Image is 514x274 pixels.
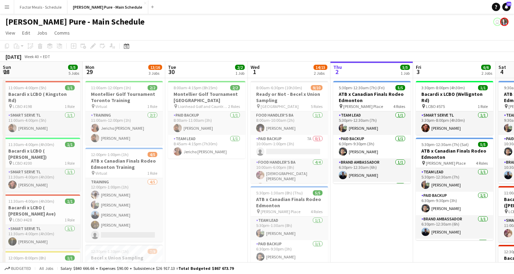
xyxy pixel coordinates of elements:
[498,64,506,70] span: Sat
[95,104,107,109] span: Virtual
[393,104,405,109] span: 4 Roles
[261,209,300,214] span: [PERSON_NAME] Place
[333,64,342,70] span: Thu
[147,104,157,109] span: 1 Role
[6,53,21,60] div: [DATE]
[13,104,32,109] span: LCBO #198
[65,255,75,261] span: 1/1
[251,240,328,264] app-card-role: Paid Backup1/16:30pm-9:30pm (3h)[PERSON_NAME]
[235,71,244,76] div: 1 Job
[8,199,54,204] span: 11:30am-4:00pm (4h30m)
[22,30,30,36] span: Edit
[91,85,131,90] span: 11:00am-12:00pm (1h)
[426,161,466,166] span: [PERSON_NAME] Place
[3,194,80,248] div: 11:30am-4:00pm (4h30m)1/1Bacardi x LCBO ( [PERSON_NAME] Ave) LCBO #4281 RoleSmart Serve TL1/111:3...
[416,215,493,239] app-card-role: Brand Ambassador1/16:30pm-12:30am (6h)[PERSON_NAME]
[3,64,11,70] span: Sun
[167,68,176,76] span: 30
[230,85,240,90] span: 2/2
[251,81,328,183] app-job-card: 8:00am-6:30pm (10h30m)9/10Ready or Not - Becel x Union Sampling [GEOGRAPHIC_DATA]5 RolesFood Hand...
[416,148,493,160] h3: ATB x Canadian Finals Rodeo Edmonton
[228,104,240,109] span: 2 Roles
[333,158,411,182] app-card-role: Brand Ambassador1/16:30pm-12:30am (6h)[PERSON_NAME]
[13,217,32,222] span: LCBO #428
[251,217,328,240] app-card-role: Team Lead1/15:30pm-1:30am (8h)[PERSON_NAME]
[11,266,31,271] span: Budgeted
[3,28,18,37] a: View
[3,148,80,160] h3: Bacardi x LCBO ( [PERSON_NAME])
[3,168,80,192] app-card-role: Smart Serve TL1/111:30am-4:00pm (4h30m)[PERSON_NAME]
[478,85,488,90] span: 1/1
[251,91,328,103] h3: Ready or Not - Becel x Union Sampling
[401,71,410,76] div: 1 Job
[147,171,157,176] span: 1 Role
[426,104,445,109] span: LCBO #575
[416,138,493,240] div: 5:30pm-12:30am (7h) (Sat)5/5ATB x Canadian Finals Rodeo Edmonton [PERSON_NAME] Place4 RolesTeam L...
[91,152,129,157] span: 12:00pm-1:00pm (1h)
[478,142,488,147] span: 5/5
[6,17,144,27] h1: [PERSON_NAME] Pure - Main Schedule
[8,85,46,90] span: 11:00am-4:00pm (5h)
[235,65,245,70] span: 2/2
[421,142,469,147] span: 5:30pm-12:30am (7h) (Sat)
[314,65,327,70] span: 14/15
[168,64,176,70] span: Tue
[333,81,411,183] app-job-card: 5:30pm-12:30am (7h) (Fri)5/5ATB x Canadian Finals Rodeo Edmonton [PERSON_NAME] Place4 RolesTeam L...
[261,104,299,109] span: [GEOGRAPHIC_DATA]
[85,111,163,145] app-card-role: Training2/211:00am-12:00pm (1h)Jericho [PERSON_NAME][PERSON_NAME]
[54,30,70,36] span: Comms
[332,68,342,76] span: 2
[251,111,328,135] app-card-role: Food Handler's BA1/18:00am-10:00am (2h)[PERSON_NAME]
[95,171,107,176] span: Virtual
[251,158,328,214] app-card-role: Food Handler's BA4/410:00am-6:00pm (8h)[DEMOGRAPHIC_DATA][PERSON_NAME]
[67,0,148,14] button: [PERSON_NAME] Pure - Main Schedule
[333,111,411,135] app-card-role: Team Lead1/15:30pm-12:30am (7h)[PERSON_NAME]
[311,209,323,214] span: 4 Roles
[3,81,80,135] app-job-card: 11:00am-4:00pm (5h)1/1Bacardi x LCBO ( Kingston Rd) LCBO #1981 RoleSmart Serve TL1/111:00am-4:00p...
[60,266,234,271] div: Salary $840 666.66 + Expenses $90.00 + Subsistence $26 917.13 =
[168,81,245,158] app-job-card: 8:00am-4:15pm (8h15m)2/2Montellier Golf Tournament [GEOGRAPHIC_DATA] Lionhead Golf and Country Go...
[52,28,73,37] a: Comms
[148,85,157,90] span: 2/2
[85,158,163,170] h3: ATB x Canadian Finals Rodeo Edmonton Training
[416,81,493,135] app-job-card: 3:30pm-8:00pm (4h30m)1/1Bacardi x LCBO (Wellignton Rd) LCBO #5751 RoleSmart Serve TL1/13:30pm-8:0...
[251,64,260,70] span: Wed
[416,91,493,103] h3: Bacardi x LCBO (Wellignton Rd)
[3,138,80,192] app-job-card: 11:30am-4:00pm (4h30m)1/1Bacardi x LCBO ( [PERSON_NAME]) LCBO #2001 RoleSmart Serve TL1/111:30am-...
[178,104,228,109] span: Lionhead Golf and Country Golf
[333,135,411,158] app-card-role: Paid Backup1/16:30pm-9:30pm (3h)[PERSON_NAME]
[65,199,75,204] span: 1/1
[339,85,385,90] span: 5:30pm-12:30am (7h) (Fri)
[19,28,33,37] a: Edit
[85,148,163,242] app-job-card: 12:00pm-1:00pm (1h)4/5ATB x Canadian Finals Rodeo Edmonton Training Virtual1 RoleTraining4/512:00...
[34,28,50,37] a: Jobs
[6,30,15,36] span: View
[497,68,506,76] span: 4
[3,111,80,135] app-card-role: Smart Serve TL1/111:00am-4:00pm (5h)[PERSON_NAME]
[476,161,488,166] span: 4 Roles
[65,85,75,90] span: 1/1
[313,190,323,195] span: 5/5
[23,54,40,59] span: Week 40
[395,85,405,90] span: 5/5
[168,135,245,158] app-card-role: Team Lead1/18:45am-4:15pm (7h30m)Jericho [PERSON_NAME]
[148,249,157,254] span: 7/9
[416,64,421,70] span: Fri
[85,255,163,267] h3: Becel x Union Sampling Training
[343,104,383,109] span: [PERSON_NAME] Place
[8,142,54,147] span: 11:30am-4:00pm (4h30m)
[416,168,493,192] app-card-role: Team Lead1/15:30pm-12:30am (7h)[PERSON_NAME]
[3,91,80,103] h3: Bacardi x LCBO ( Kingston Rd)
[85,81,163,145] div: 11:00am-12:00pm (1h)2/2Montellier Golf Tournament Toronto Training Virtual1 RoleTraining2/211:00a...
[3,204,80,217] h3: Bacardi x LCBO ( [PERSON_NAME] Ave)
[256,190,303,195] span: 5:30pm-1:30am (8h) (Thu)
[251,196,328,209] h3: ATB x Canadian Finals Rodeo Edmonton
[311,104,323,109] span: 5 Roles
[400,65,410,70] span: 5/5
